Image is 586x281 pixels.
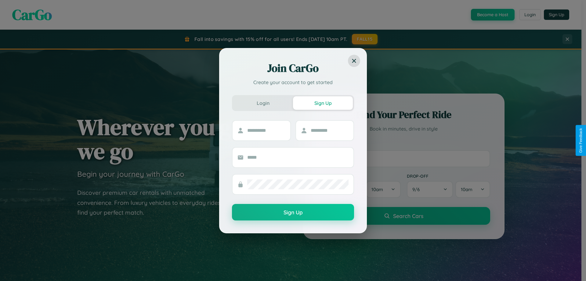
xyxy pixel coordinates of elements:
button: Sign Up [232,204,354,220]
p: Create your account to get started [232,79,354,86]
button: Login [233,96,293,110]
button: Sign Up [293,96,353,110]
div: Give Feedback [579,128,583,153]
h2: Join CarGo [232,61,354,76]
